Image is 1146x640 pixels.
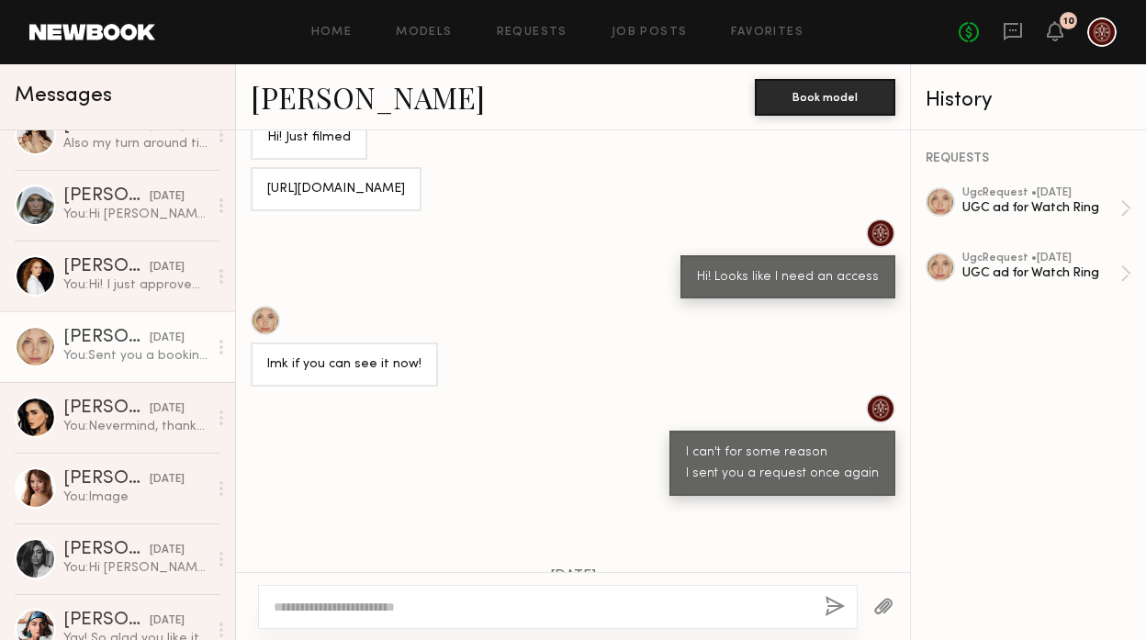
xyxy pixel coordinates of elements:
div: ugc Request • [DATE] [962,253,1120,264]
div: You: Sent you a booking request, please accept [63,347,208,365]
div: 10 [1063,17,1074,27]
a: Home [311,27,353,39]
a: Job Posts [612,27,688,39]
div: Also my turn around time can be 3 days after receiving product [63,135,208,152]
div: REQUESTS [926,152,1131,165]
div: Hi! Just filmed [267,128,351,149]
a: ugcRequest •[DATE]UGC ad for Watch Ring [962,253,1131,295]
div: You: Hi [PERSON_NAME]! I came across your portfolio and would love to partner with you for our je... [63,206,208,223]
div: UGC ad for Watch Ring [962,199,1120,217]
div: You: Nevermind, thank you!❤️ [63,418,208,435]
a: Book model [755,88,895,104]
div: [PERSON_NAME] [63,612,150,630]
a: Favorites [731,27,803,39]
div: lmk if you can see it now! [267,354,421,376]
div: ugc Request • [DATE] [962,187,1120,199]
div: [PERSON_NAME] [63,329,150,347]
a: Models [396,27,452,39]
div: You: Image [63,488,208,506]
button: Book model [755,79,895,116]
span: Messages [15,85,112,107]
div: You: Hi! I just approved the content, thank you! [63,276,208,294]
div: [DATE] [150,330,185,347]
div: [URL][DOMAIN_NAME] [267,179,405,200]
div: [DATE] [150,542,185,559]
div: I can't for some reason I sent you a request once again [686,443,879,485]
div: [PERSON_NAME] [63,470,150,488]
div: [PERSON_NAME] [63,399,150,418]
div: UGC ad for Watch Ring [962,264,1120,282]
div: [PERSON_NAME] [63,541,150,559]
div: [PERSON_NAME] [63,258,150,276]
div: [DATE] [150,612,185,630]
div: [DATE] [150,471,185,488]
div: [DATE] [150,188,185,206]
div: You: Hi [PERSON_NAME]! Here's the email: [PERSON_NAME][EMAIL_ADDRESS][DOMAIN_NAME] [63,559,208,577]
span: [DATE] [550,569,597,585]
div: [DATE] [150,259,185,276]
div: [DATE] [150,400,185,418]
a: ugcRequest •[DATE]UGC ad for Watch Ring [962,187,1131,230]
a: [PERSON_NAME] [251,77,485,117]
div: History [926,90,1131,111]
a: Requests [497,27,567,39]
div: [PERSON_NAME] [63,187,150,206]
div: Hi! Looks like I need an access [697,267,879,288]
